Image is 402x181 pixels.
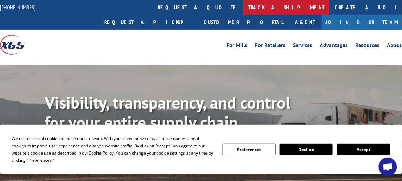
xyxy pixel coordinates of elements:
a: Join Our Team [322,15,402,30]
div: We use essential cookies to make our site work. With your consent, we may also use non-essential ... [12,135,214,164]
span: Cookie Policy [88,150,114,156]
a: Agent [288,15,322,30]
button: Preferences [223,144,276,155]
a: For Mills [226,43,247,50]
button: Accept [337,144,390,155]
a: Services [293,43,312,50]
a: For Retailers [255,43,285,50]
button: Decline [280,144,333,155]
a: Advantages [320,43,348,50]
a: Request a pickup [99,15,199,30]
b: Visibility, transparency, and control for your entire supply chain. [45,92,290,133]
a: Customer Portal [199,15,288,30]
a: About [387,43,402,50]
a: Resources [356,43,380,50]
div: Open chat [379,158,397,176]
span: Preferences [28,157,52,163]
